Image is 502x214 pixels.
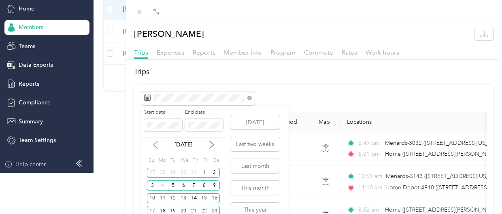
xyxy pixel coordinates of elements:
[168,168,178,178] div: 29
[189,168,199,178] div: 31
[212,155,220,166] div: Sa
[457,169,502,214] iframe: Everlance-gr Chat Button Frame
[342,49,357,56] span: Rates
[134,27,204,40] p: [PERSON_NAME]
[270,49,296,56] span: Program
[134,66,493,77] h2: Trips
[189,180,199,191] div: 7
[193,49,215,56] span: Reports
[157,155,166,166] div: Mo
[312,112,340,132] th: Map
[199,168,210,178] div: 1
[385,206,502,213] span: Home ([STREET_ADDRESS][PERSON_NAME])
[358,172,382,181] span: 10:59 am
[134,49,148,56] span: Trips
[358,139,381,148] span: 5:49 pm
[358,150,381,159] span: 6:01 pm
[147,168,157,178] div: 27
[178,193,189,203] div: 13
[178,168,189,178] div: 30
[366,49,399,56] span: Work hours
[157,193,168,203] div: 11
[230,159,280,173] button: Last month
[199,180,210,191] div: 8
[385,150,502,157] span: Home ([STREET_ADDRESS][PERSON_NAME])
[166,140,200,149] p: [DATE]
[147,180,157,191] div: 3
[185,109,223,116] label: End date
[304,49,333,56] span: Commute
[224,49,262,56] span: Member info
[189,193,199,203] div: 14
[230,115,280,129] button: [DATE]
[230,137,280,151] button: Last two weeks
[178,180,189,191] div: 6
[202,155,209,166] div: Fr
[209,168,220,178] div: 2
[144,109,182,116] label: Start date
[230,181,280,195] button: This month
[358,183,382,192] span: 11:10 am
[147,155,155,166] div: Su
[157,180,168,191] div: 4
[191,155,199,166] div: Th
[179,155,189,166] div: We
[209,193,220,203] div: 16
[168,193,178,203] div: 12
[169,155,177,166] div: Tu
[168,180,178,191] div: 5
[157,168,168,178] div: 28
[199,193,210,203] div: 15
[209,180,220,191] div: 9
[147,193,157,203] div: 10
[157,49,184,56] span: Expenses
